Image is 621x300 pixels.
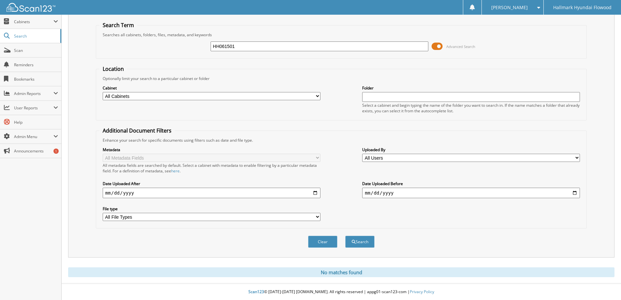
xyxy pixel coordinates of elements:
button: Clear [308,236,337,248]
span: [PERSON_NAME] [491,6,528,9]
label: Metadata [103,147,320,152]
legend: Additional Document Filters [99,127,175,134]
img: scan123-logo-white.svg [7,3,55,12]
label: Date Uploaded After [103,181,320,186]
label: Date Uploaded Before [362,181,580,186]
span: User Reports [14,105,53,111]
span: Help [14,119,58,125]
span: Hallmark Hyundai Flowood [553,6,612,9]
legend: Search Term [99,22,137,29]
span: Bookmarks [14,76,58,82]
span: Admin Menu [14,134,53,139]
legend: Location [99,65,127,72]
label: Uploaded By [362,147,580,152]
span: Scan123 [248,289,264,294]
span: Cabinets [14,19,53,24]
label: File type [103,206,320,212]
div: All metadata fields are searched by default. Select a cabinet with metadata to enable filtering b... [103,163,320,174]
span: Announcements [14,148,58,154]
div: © [DATE]-[DATE] [DOMAIN_NAME]. All rights reserved | appg01-scan123-com | [62,284,621,300]
iframe: Chat Widget [588,269,621,300]
div: Enhance your search for specific documents using filters such as date and file type. [99,137,583,143]
label: Cabinet [103,85,320,91]
a: here [171,168,180,174]
a: Privacy Policy [410,289,434,294]
div: Optionally limit your search to a particular cabinet or folder [99,76,583,81]
span: Search [14,33,57,39]
label: Folder [362,85,580,91]
input: start [103,188,320,198]
span: Scan [14,48,58,53]
div: Select a cabinet and begin typing the name of the folder you want to search in. If the name match... [362,103,580,114]
span: Admin Reports [14,91,53,96]
div: No matches found [68,267,614,277]
button: Search [345,236,375,248]
input: end [362,188,580,198]
div: 1 [53,149,59,154]
span: Reminders [14,62,58,68]
span: Advanced Search [446,44,475,49]
div: Searches all cabinets, folders, files, metadata, and keywords [99,32,583,38]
